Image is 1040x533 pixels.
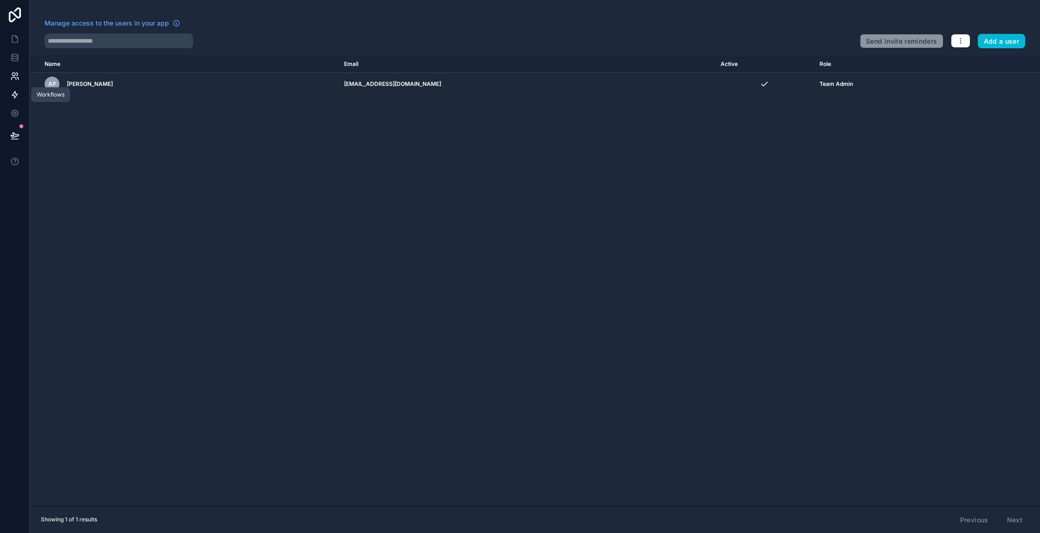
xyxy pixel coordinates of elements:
[30,56,1040,506] div: scrollable content
[45,19,180,28] a: Manage access to the users in your app
[67,80,113,88] span: [PERSON_NAME]
[30,56,338,73] th: Name
[978,34,1026,49] button: Add a user
[41,516,97,523] span: Showing 1 of 1 results
[338,73,715,96] td: [EMAIL_ADDRESS][DOMAIN_NAME]
[48,80,56,88] span: AP
[814,56,969,73] th: Role
[819,80,853,88] span: Team Admin
[37,91,65,98] div: Workflows
[45,19,169,28] span: Manage access to the users in your app
[715,56,813,73] th: Active
[338,56,715,73] th: Email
